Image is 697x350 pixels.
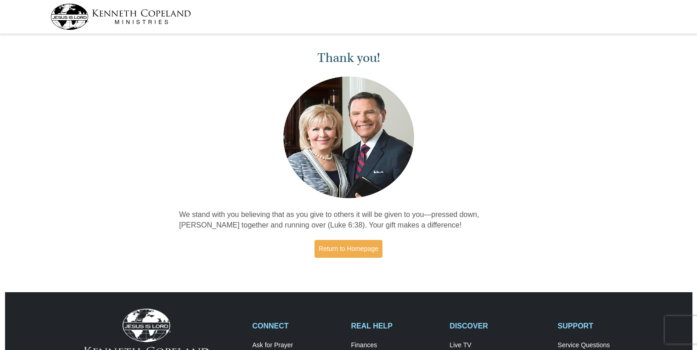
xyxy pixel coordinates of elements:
[281,74,416,200] img: Kenneth and Gloria
[351,322,440,330] h2: REAL HELP
[179,210,518,231] p: We stand with you believing that as you give to others it will be given to you—pressed down, [PER...
[51,4,191,30] img: kcm-header-logo.svg
[450,322,548,330] h2: DISCOVER
[558,341,647,350] a: Service Questions
[253,341,342,350] a: Ask for Prayer
[558,322,647,330] h2: SUPPORT
[179,50,518,66] h1: Thank you!
[315,240,382,258] a: Return to Homepage
[450,341,548,350] a: Live TV
[253,322,342,330] h2: CONNECT
[351,341,440,350] a: Finances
